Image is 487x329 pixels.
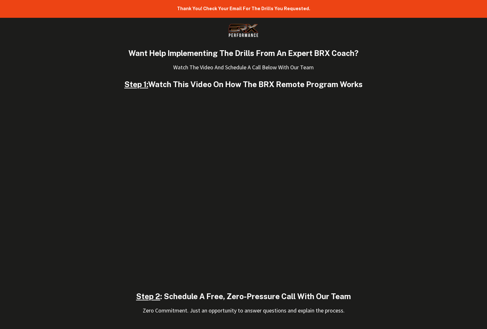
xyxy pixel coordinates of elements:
p: Watch The Video And Schedule A Call Below With Our Team [91,63,396,80]
iframe: HubSpot Video [91,103,396,274]
img: BRX Transparent Logo-2 [228,23,259,38]
span: Step 2 [136,292,160,301]
h1: : Schedule A Free, Zero-Pressure Call With Our Team [91,292,396,301]
h1: Thank You! Check Your Email For The Drills You Requested. [6,6,481,11]
h1: Want Help Implementing The Drills From An Expert BRX Coach? [91,49,396,58]
span: Step 1: [124,80,148,89]
h1: Watch This Video On How The BRX Remote Program Works [91,80,396,89]
p: Zero Commitment. Just an opportunity to answer questions and explain the process. [91,306,396,315]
